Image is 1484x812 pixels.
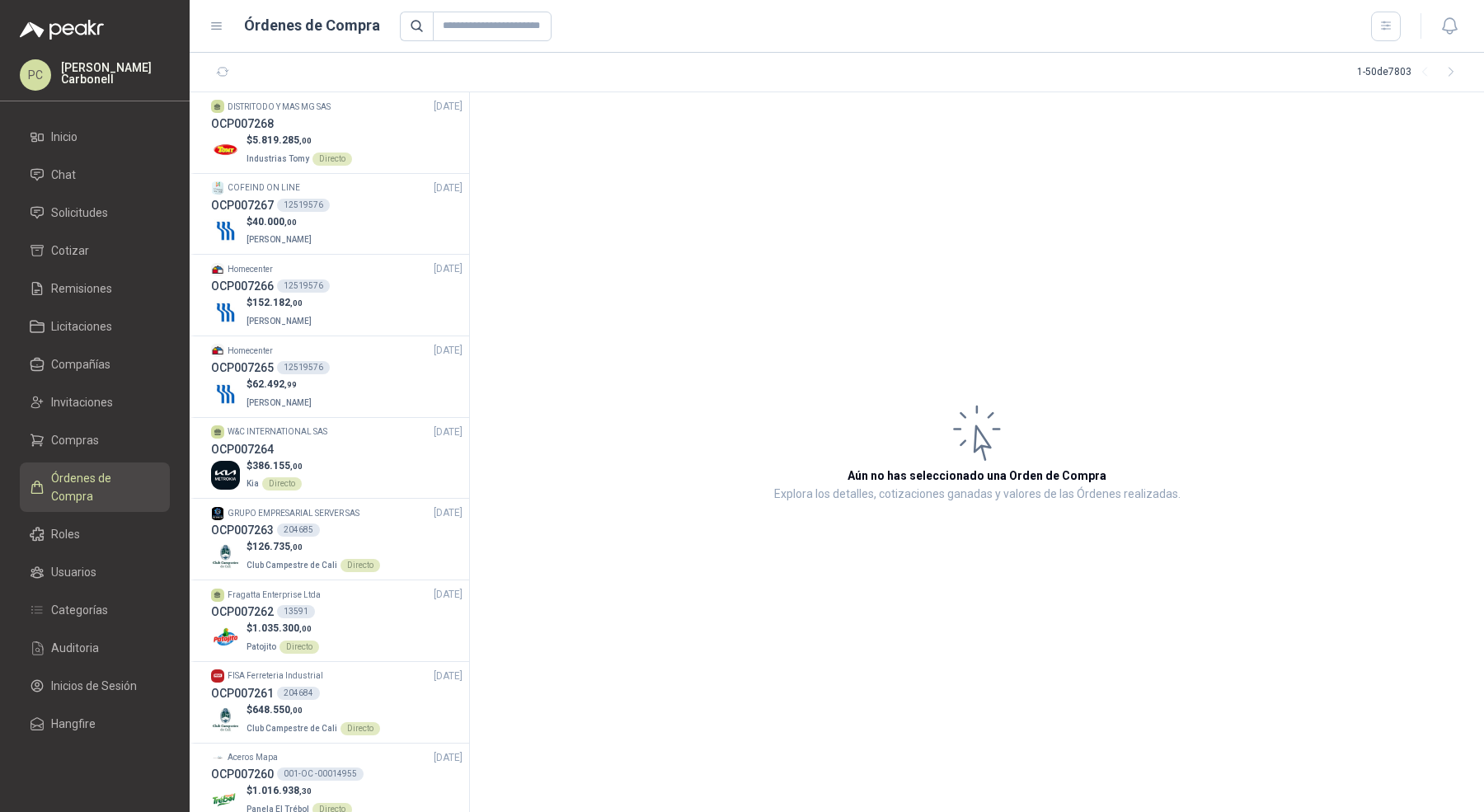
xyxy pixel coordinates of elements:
p: $ [247,377,315,392]
img: Company Logo [211,542,240,570]
p: $ [247,458,303,474]
div: 12519576 [277,199,330,212]
a: Solicitudes [20,197,170,228]
p: $ [247,295,315,311]
img: Company Logo [211,507,224,520]
div: 001-OC -00014955 [277,767,364,781]
a: Company LogoGRUPO EMPRESARIAL SERVER SAS[DATE] OCP007263204685Company Logo$126.735,00Club Campest... [211,505,463,573]
span: [DATE] [434,669,463,684]
a: Órdenes de Compra [20,462,170,512]
div: 12519576 [277,279,330,293]
a: Inicios de Sesión [20,670,170,702]
div: Directo [312,153,352,166]
a: Chat [20,159,170,190]
span: 126.735 [252,541,303,552]
span: 152.182 [252,297,303,308]
span: 648.550 [252,704,303,716]
p: Fragatta Enterprise Ltda [228,589,321,602]
span: 40.000 [252,216,297,228]
a: Categorías [20,594,170,626]
div: 1 - 50 de 7803 [1357,59,1464,86]
img: Company Logo [211,705,240,734]
p: GRUPO EMPRESARIAL SERVER SAS [228,507,359,520]
span: Club Campestre de Cali [247,724,337,733]
span: ,00 [290,462,303,471]
span: ,00 [284,218,297,227]
p: $ [247,539,380,555]
img: Company Logo [211,751,224,764]
p: [PERSON_NAME] Carbonell [61,62,170,85]
span: Solicitudes [51,204,108,222]
span: ,00 [290,542,303,552]
a: Auditoria [20,632,170,664]
span: ,00 [290,706,303,715]
img: Company Logo [211,623,240,652]
div: Directo [340,722,380,735]
a: Cotizar [20,235,170,266]
span: [DATE] [434,261,463,277]
h3: OCP007268 [211,115,274,133]
p: $ [247,621,319,636]
span: Inicios de Sesión [51,677,137,695]
a: Remisiones [20,273,170,304]
div: 13591 [277,605,315,618]
h3: OCP007266 [211,277,274,295]
div: Directo [262,477,302,490]
h3: Aún no has seleccionado una Orden de Compra [848,467,1106,485]
span: [DATE] [434,505,463,521]
span: [DATE] [434,587,463,603]
span: Kia [247,479,259,488]
h3: OCP007263 [211,521,274,539]
p: $ [247,783,352,799]
div: 204685 [277,523,320,537]
a: Company LogoCOFEIND ON LINE[DATE] OCP00726712519576Company Logo$40.000,00[PERSON_NAME] [211,181,463,248]
span: [PERSON_NAME] [247,317,312,326]
span: [PERSON_NAME] [247,398,312,407]
p: $ [247,133,352,148]
span: Licitaciones [51,317,112,336]
span: Usuarios [51,563,96,581]
img: Logo peakr [20,20,104,40]
h3: OCP007262 [211,603,274,621]
p: $ [247,702,380,718]
img: Company Logo [211,461,240,490]
span: Remisiones [51,279,112,298]
img: Company Logo [211,298,240,326]
a: Company LogoHomecenter[DATE] OCP00726612519576Company Logo$152.182,00[PERSON_NAME] [211,261,463,329]
span: Club Campestre de Cali [247,561,337,570]
span: Órdenes de Compra [51,469,154,505]
span: [DATE] [434,99,463,115]
span: Auditoria [51,639,99,657]
a: Roles [20,519,170,550]
div: Directo [340,559,380,572]
p: Homecenter [228,345,273,358]
div: 12519576 [277,361,330,374]
span: Compañías [51,355,110,373]
a: Invitaciones [20,387,170,418]
span: Invitaciones [51,393,113,411]
div: PC [20,59,51,91]
span: Cotizar [51,242,89,260]
span: 386.155 [252,460,303,472]
h3: OCP007265 [211,359,274,377]
h3: OCP007264 [211,440,274,458]
p: Explora los detalles, cotizaciones ganadas y valores de las Órdenes realizadas. [774,485,1181,505]
img: Company Logo [211,135,240,164]
a: Company LogoFISA Ferreteria Industrial[DATE] OCP007261204684Company Logo$648.550,00Club Campestre... [211,669,463,736]
span: ,30 [299,786,312,796]
span: Inicio [51,128,77,146]
span: [DATE] [434,425,463,440]
span: ,00 [299,136,312,145]
span: Roles [51,525,80,543]
img: Company Logo [211,669,224,683]
span: Chat [51,166,76,184]
span: [DATE] [434,343,463,359]
p: W&C INTERNATIONAL SAS [228,425,327,439]
img: Company Logo [211,263,224,276]
p: COFEIND ON LINE [228,181,300,195]
p: $ [247,214,315,230]
a: Licitaciones [20,311,170,342]
p: Aceros Mapa [228,751,278,764]
h1: Órdenes de Compra [244,14,380,37]
img: Company Logo [211,344,224,357]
